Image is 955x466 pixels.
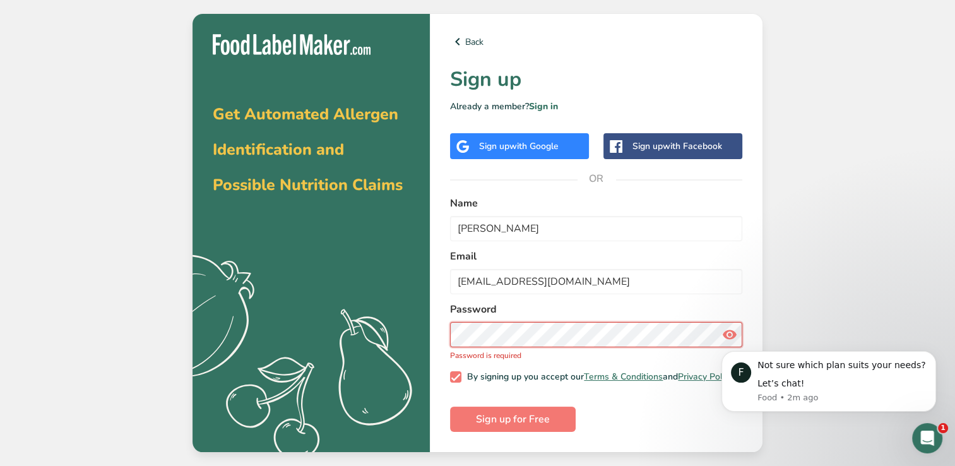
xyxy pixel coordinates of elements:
[678,371,733,383] a: Privacy Policy
[213,34,371,55] img: Food Label Maker
[450,269,742,294] input: email@example.com
[450,100,742,113] p: Already a member?
[461,371,734,383] span: By signing up you accept our and
[912,423,942,453] iframe: Intercom live chat
[479,140,559,153] div: Sign up
[213,104,403,196] span: Get Automated Allergen Identification and Possible Nutrition Claims
[450,64,742,95] h1: Sign up
[509,140,559,152] span: with Google
[450,34,742,49] a: Back
[450,407,576,432] button: Sign up for Free
[632,140,722,153] div: Sign up
[450,216,742,241] input: John Doe
[938,423,948,433] span: 1
[450,350,742,361] p: Password is required
[529,100,558,112] a: Sign in
[703,332,955,432] iframe: Intercom notifications message
[584,371,663,383] a: Terms & Conditions
[663,140,722,152] span: with Facebook
[578,160,615,198] span: OR
[450,302,742,317] label: Password
[450,196,742,211] label: Name
[450,249,742,264] label: Email
[476,412,550,427] span: Sign up for Free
